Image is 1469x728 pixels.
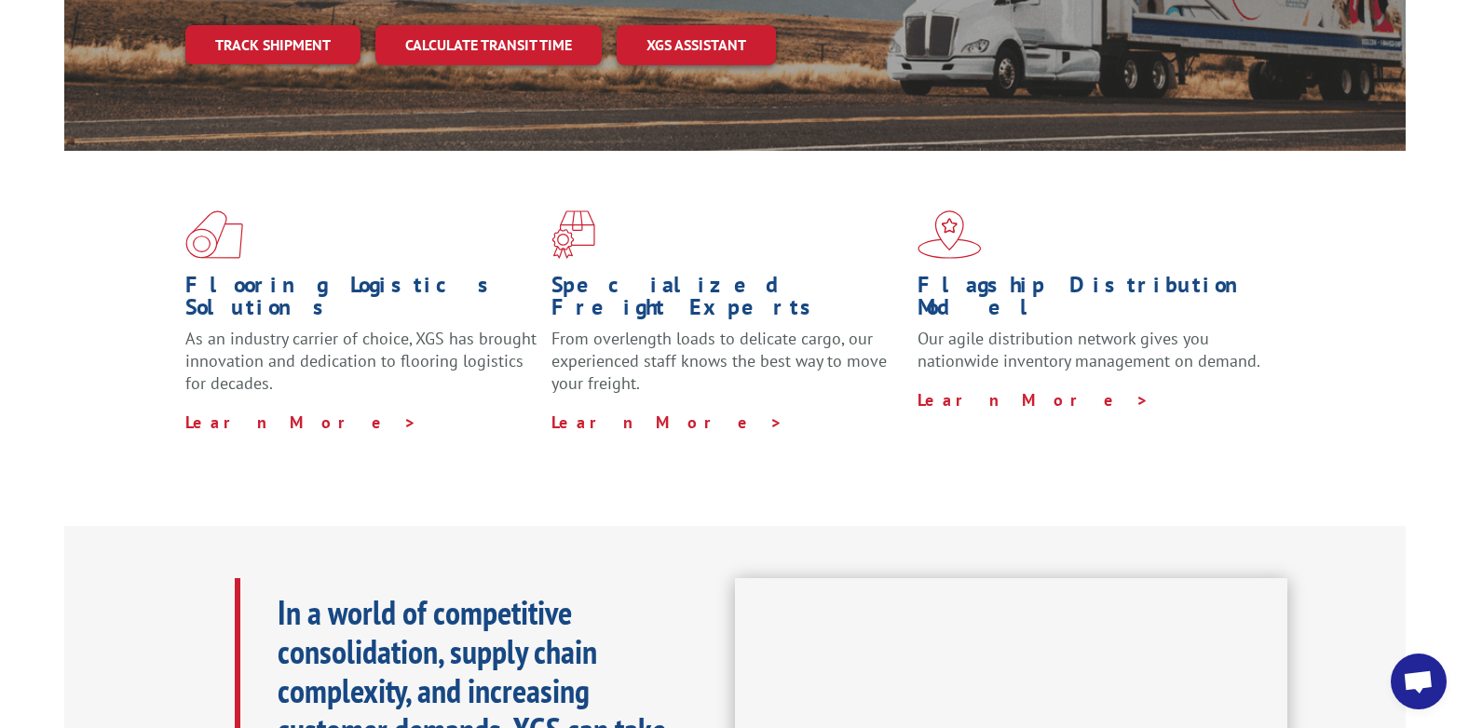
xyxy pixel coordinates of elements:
[918,210,982,259] img: xgs-icon-flagship-distribution-model-red
[918,274,1270,328] h1: Flagship Distribution Model
[551,274,904,328] h1: Specialized Freight Experts
[185,328,537,394] span: As an industry carrier of choice, XGS has brought innovation and dedication to flooring logistics...
[918,328,1260,371] span: Our agile distribution network gives you nationwide inventory management on demand.
[185,25,360,64] a: Track shipment
[185,411,417,433] a: Learn More >
[617,25,776,65] a: XGS ASSISTANT
[1391,654,1447,709] div: Open chat
[185,210,243,259] img: xgs-icon-total-supply-chain-intelligence-red
[185,274,537,328] h1: Flooring Logistics Solutions
[551,328,904,411] p: From overlength loads to delicate cargo, our experienced staff knows the best way to move your fr...
[918,389,1149,411] a: Learn More >
[375,25,602,65] a: Calculate transit time
[551,210,595,259] img: xgs-icon-focused-on-flooring-red
[551,411,783,433] a: Learn More >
